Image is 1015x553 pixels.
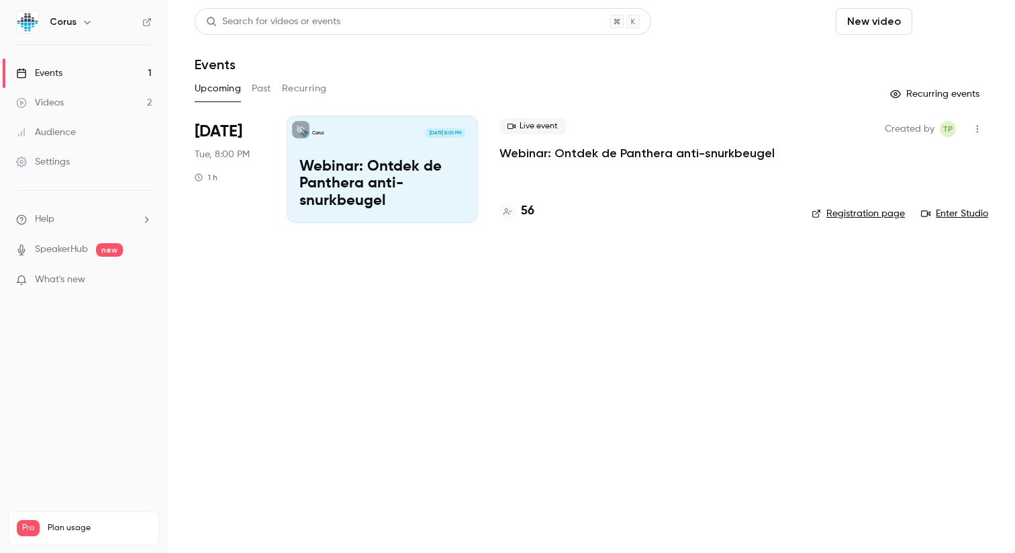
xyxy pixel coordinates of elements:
iframe: Noticeable Trigger [136,274,152,286]
a: Webinar: Ontdek de Panthera anti-snurkbeugel Corus[DATE] 8:00 PMWebinar: Ontdek de Panthera anti-... [287,116,478,223]
p: Corus [312,130,324,136]
span: Tue, 8:00 PM [195,148,250,161]
span: Plan usage [48,523,151,534]
img: Corus [17,11,38,33]
a: SpeakerHub [35,243,88,257]
a: 56 [499,202,534,220]
div: Videos [16,96,64,110]
div: Settings [16,155,70,169]
p: Webinar: Ontdek de Panthera anti-snurkbeugel [299,159,465,210]
span: Tessa Peters [940,121,956,137]
span: TP [942,121,953,137]
div: Sep 30 Tue, 8:00 PM (Europe/Amsterdam) [195,116,265,223]
h6: Corus [50,15,77,29]
div: Audience [16,126,76,139]
button: New video [836,8,912,35]
span: Help [35,212,54,226]
button: Recurring events [884,83,988,105]
a: Registration page [812,207,905,220]
div: Search for videos or events [206,15,340,29]
span: Live event [499,118,566,134]
span: new [96,243,123,257]
button: Upcoming [195,78,241,99]
button: Past [252,78,271,99]
div: 1 h [195,172,217,183]
span: Pro [17,520,40,536]
span: Created by [885,121,934,137]
button: Recurring [282,78,327,99]
span: What's new [35,273,85,287]
button: Schedule [918,8,988,35]
h1: Events [195,56,236,73]
span: [DATE] 8:00 PM [425,128,465,138]
span: [DATE] [195,121,242,142]
a: Enter Studio [921,207,988,220]
a: Webinar: Ontdek de Panthera anti-snurkbeugel [499,145,775,161]
li: help-dropdown-opener [16,212,152,226]
div: Events [16,67,62,80]
h4: 56 [521,202,534,220]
